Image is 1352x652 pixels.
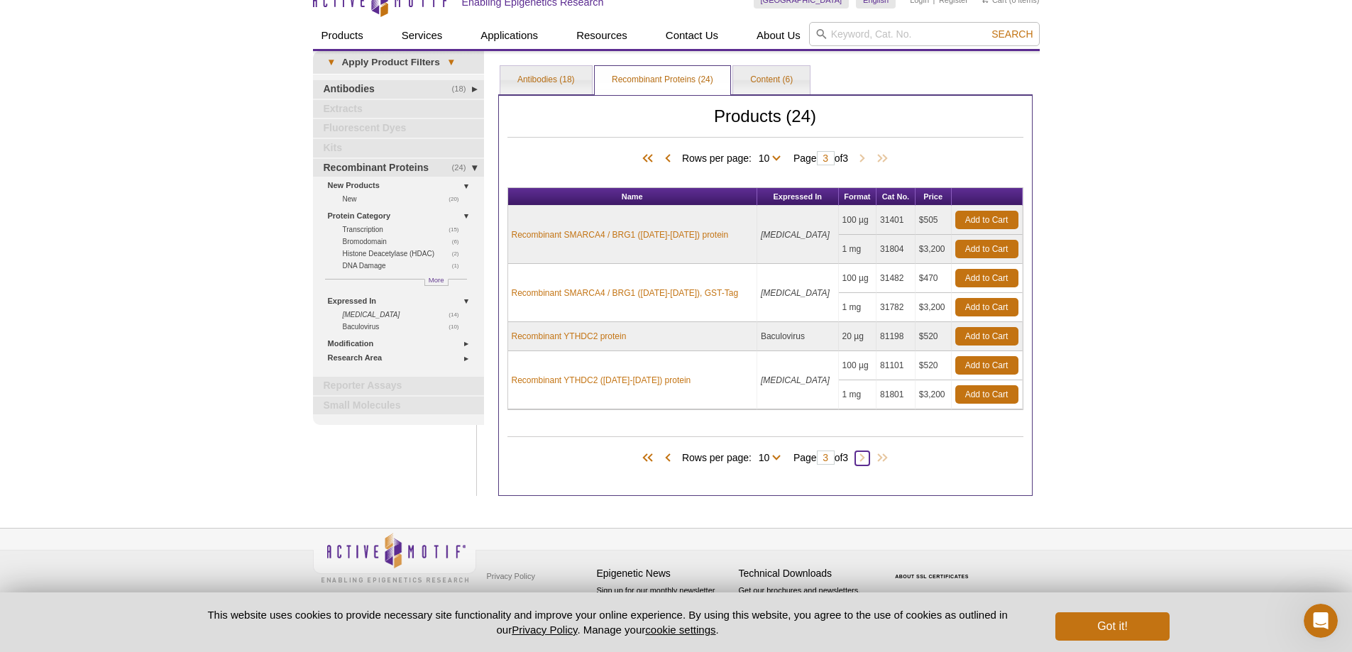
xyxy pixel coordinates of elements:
span: Page of [786,451,855,465]
input: Keyword, Cat. No. [809,22,1040,46]
span: Page of [786,151,855,165]
a: Recombinant YTHDC2 ([DATE]-[DATE]) protein [512,374,691,387]
a: Contact Us [657,22,727,49]
a: (14) [MEDICAL_DATA] [343,309,467,321]
a: Recombinant YTHDC2 protein [512,330,627,343]
a: (18)Antibodies [313,80,484,99]
td: 31401 [876,206,916,235]
iframe: Intercom live chat [1304,604,1338,638]
td: 81801 [876,380,916,409]
span: ▾ [440,56,462,69]
a: Recombinant Proteins (24) [595,66,730,94]
td: 81198 [876,322,916,351]
span: Rows per page: [682,150,786,165]
span: Last Page [869,451,891,465]
span: (14) [449,309,466,321]
td: 100 µg [839,206,876,235]
th: Price [916,188,952,206]
a: ▾Apply Product Filters▾ [313,51,484,74]
a: Add to Cart [955,211,1018,229]
a: (20)New [343,193,467,205]
a: Protein Category [328,209,476,223]
th: Cat No. [876,188,916,206]
a: Privacy Policy [483,565,539,587]
span: Next Page [855,451,869,465]
span: (15) [449,223,466,236]
a: Add to Cart [955,327,1018,346]
span: (20) [449,193,466,205]
h2: Products (24) [507,110,1023,138]
a: (15)Transcription [343,223,467,236]
a: Add to Cart [955,269,1018,287]
a: Research Area [328,350,476,365]
h4: Technical Downloads [739,568,874,580]
td: 31782 [876,293,916,322]
span: Search [991,28,1033,40]
th: Expressed In [757,188,839,206]
a: Add to Cart [955,240,1018,258]
span: (6) [452,236,467,248]
h4: Epigenetic News [597,568,732,580]
span: (24) [452,159,474,177]
p: This website uses cookies to provide necessary site functionality and improve your online experie... [183,607,1033,637]
td: 1 mg [839,293,876,322]
a: Antibodies (18) [500,66,592,94]
a: Recombinant SMARCA4 / BRG1 ([DATE]-[DATE]), GST-Tag [512,287,739,299]
a: About Us [748,22,809,49]
span: Previous Page [661,451,675,465]
td: 100 µg [839,264,876,293]
td: $3,200 [916,380,952,409]
td: 20 µg [839,322,876,351]
a: Privacy Policy [512,624,577,636]
a: Extracts [313,100,484,118]
a: Small Molecules [313,397,484,415]
th: Name [508,188,757,206]
i: [MEDICAL_DATA] [761,375,830,385]
a: Add to Cart [955,298,1018,316]
a: Content (6) [733,66,810,94]
a: Add to Cart [955,385,1018,404]
td: $3,200 [916,235,952,264]
td: $3,200 [916,293,952,322]
span: First Page [639,451,661,465]
span: 3 [842,153,848,164]
span: First Page [639,152,661,166]
a: Applications [472,22,546,49]
td: $470 [916,264,952,293]
td: 100 µg [839,351,876,380]
span: 3 [842,452,848,463]
span: More [429,274,444,286]
button: cookie settings [645,624,715,636]
button: Got it! [1055,612,1169,641]
a: (2)Histone Deacetylase (HDAC) [343,248,467,260]
i: [MEDICAL_DATA] [343,311,400,319]
td: Baculovirus [757,322,839,351]
a: Terms & Conditions [483,587,558,608]
span: Last Page [869,152,891,166]
td: $520 [916,351,952,380]
a: Modification [328,336,476,351]
p: Get our brochures and newsletters, or request them by mail. [739,585,874,621]
a: (10)Baculovirus [343,321,467,333]
span: ▾ [320,56,342,69]
a: Recombinant SMARCA4 / BRG1 ([DATE]-[DATE]) protein [512,228,729,241]
span: Next Page [855,152,869,166]
a: Add to Cart [955,356,1018,375]
th: Format [839,188,876,206]
td: 31482 [876,264,916,293]
a: (6)Bromodomain [343,236,467,248]
a: Fluorescent Dyes [313,119,484,138]
span: (1) [452,260,467,272]
a: More [424,279,449,286]
a: (1)DNA Damage [343,260,467,272]
p: Sign up for our monthly newsletter highlighting recent publications in the field of epigenetics. [597,585,732,633]
td: 1 mg [839,380,876,409]
a: (24)Recombinant Proteins [313,159,484,177]
a: Resources [568,22,636,49]
td: 1 mg [839,235,876,264]
span: (18) [452,80,474,99]
span: (10) [449,321,466,333]
td: $520 [916,322,952,351]
span: (2) [452,248,467,260]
